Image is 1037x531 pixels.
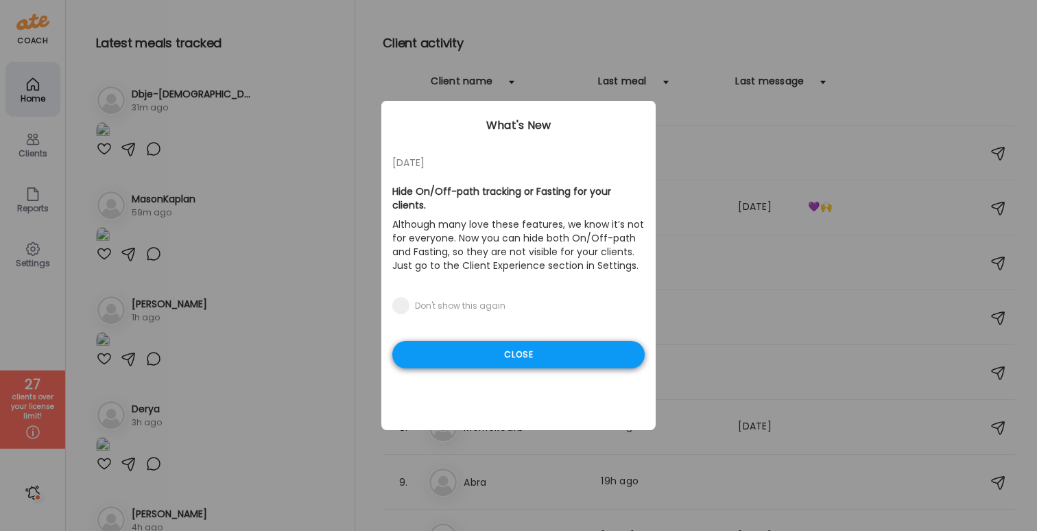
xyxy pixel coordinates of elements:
[392,215,645,275] p: Although many love these features, we know it’s not for everyone. Now you can hide both On/Off-pa...
[415,300,505,311] div: Don't show this again
[392,185,611,212] b: Hide On/Off-path tracking or Fasting for your clients.
[392,341,645,368] div: Close
[392,154,645,171] div: [DATE]
[381,117,656,134] div: What's New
